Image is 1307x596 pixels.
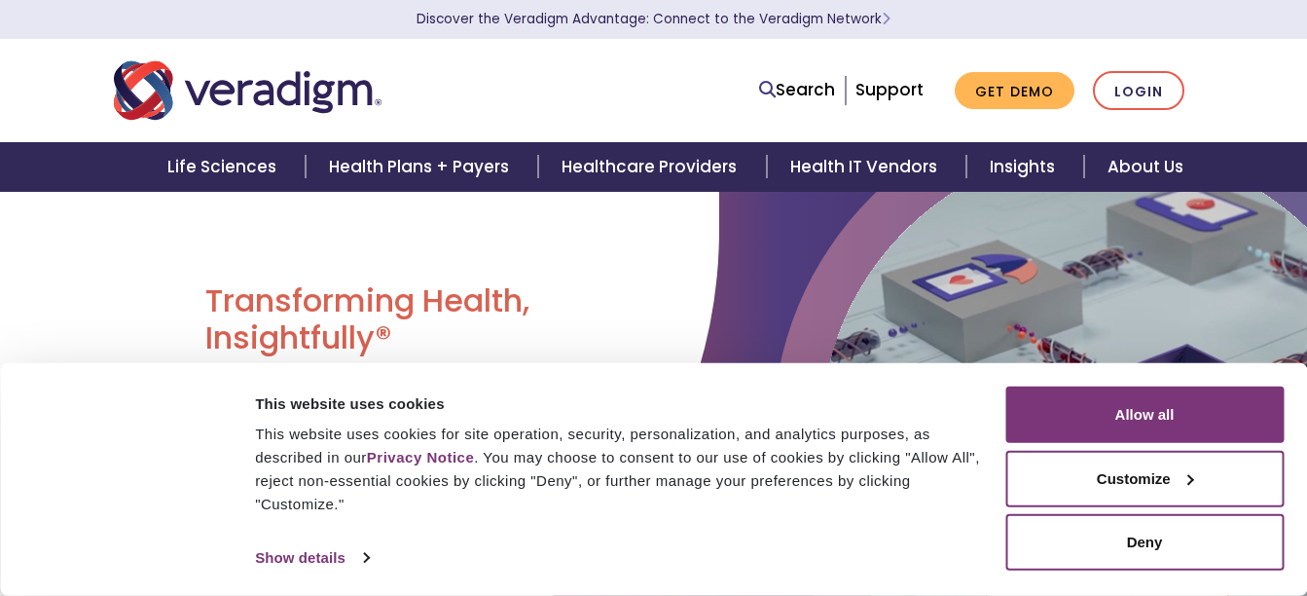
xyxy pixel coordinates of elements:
[855,78,924,101] a: Support
[114,58,381,123] img: Veradigm logo
[205,282,638,357] h1: Transforming Health, Insightfully®
[538,142,766,192] a: Healthcare Providers
[1093,71,1184,111] a: Login
[767,142,966,192] a: Health IT Vendors
[144,142,306,192] a: Life Sciences
[1084,142,1207,192] a: About Us
[255,391,983,415] div: This website uses cookies
[417,10,890,28] a: Discover the Veradigm Advantage: Connect to the Veradigm NetworkLearn More
[255,543,368,573] a: Show details
[306,142,538,192] a: Health Plans + Payers
[955,72,1074,110] a: Get Demo
[759,77,835,103] a: Search
[1005,387,1284,443] button: Allow all
[367,449,474,466] a: Privacy Notice
[1005,514,1284,571] button: Deny
[966,142,1084,192] a: Insights
[882,10,890,28] span: Learn More
[1005,450,1284,506] button: Customize
[255,423,983,516] div: This website uses cookies for site operation, security, personalization, and analytics purposes, ...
